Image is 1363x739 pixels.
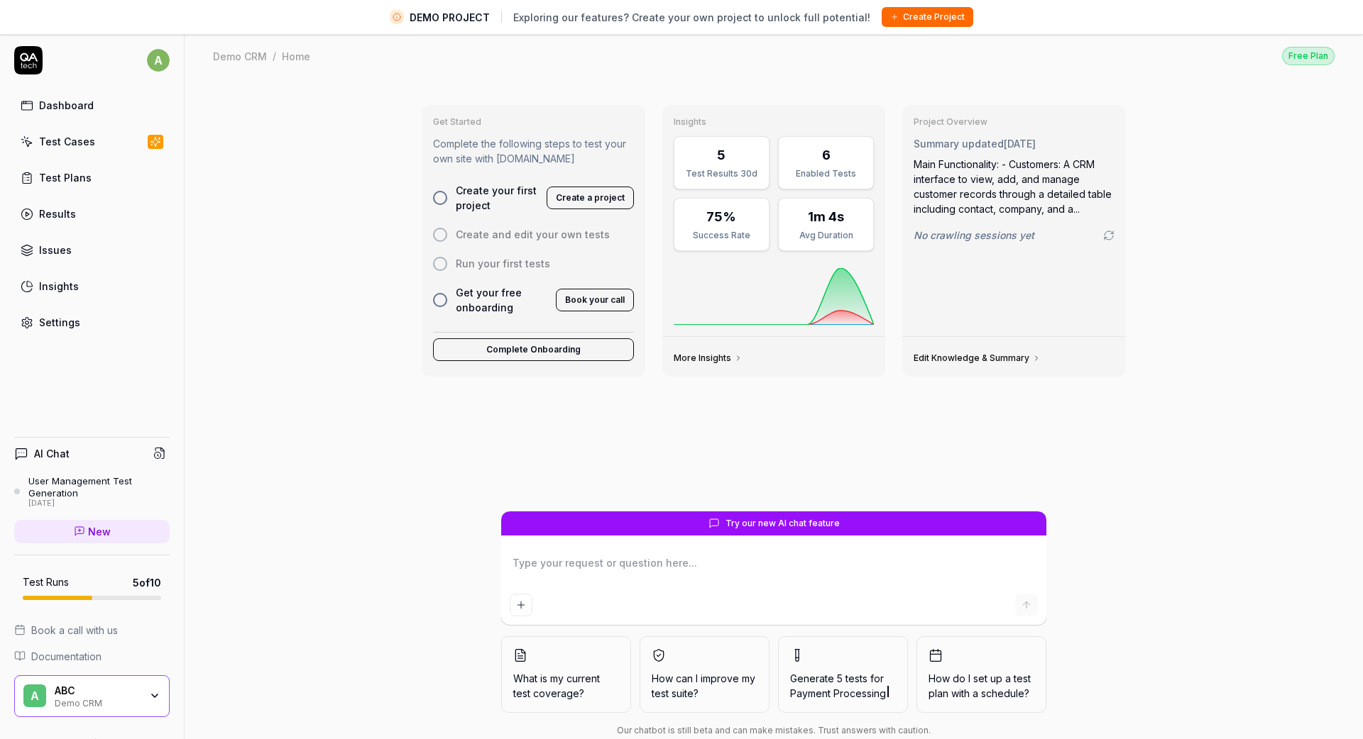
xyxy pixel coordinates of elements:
[23,576,69,589] h5: Test Runs
[14,623,170,638] a: Book a call with us
[410,10,490,25] span: DEMO PROJECT
[147,49,170,72] span: a
[674,116,875,128] h3: Insights
[433,338,634,361] button: Complete Onboarding
[726,517,840,530] span: Try our new AI chat feature
[273,49,276,63] div: /
[88,524,111,539] span: New
[456,285,547,315] span: Get your free onboarding
[34,446,70,461] h4: AI Chat
[914,228,1034,243] span: No crawling sessions yet
[31,623,118,638] span: Book a call with us
[1004,138,1036,150] time: [DATE]
[674,352,743,364] a: More Insights
[433,136,634,166] p: Complete the following steps to test your own site with [DOMAIN_NAME]
[501,724,1046,737] div: Our chatbot is still beta and can make mistakes. Trust answers with caution.
[929,671,1034,701] span: How do I set up a test plan with a schedule?
[28,499,170,509] div: [DATE]
[282,49,310,63] div: Home
[147,46,170,74] button: a
[914,116,1115,128] h3: Project Overview
[14,649,170,664] a: Documentation
[513,671,619,701] span: What is my current test coverage?
[914,352,1041,364] a: Edit Knowledge & Summary
[55,696,140,708] div: Demo CRM
[914,138,1004,150] span: Summary updated
[28,475,170,499] div: User Management Test Generation
[683,229,760,242] div: Success Rate
[39,206,76,221] div: Results
[55,684,140,697] div: ABC
[23,684,46,707] span: A
[706,207,736,226] div: 75%
[456,256,550,271] span: Run your first tests
[433,116,634,128] h3: Get Started
[14,475,170,508] a: User Management Test Generation[DATE]
[808,207,844,226] div: 1m 4s
[882,7,973,27] button: Create Project
[1103,230,1115,241] a: Go to crawling settings
[14,675,170,718] button: AABCDemo CRM
[39,134,95,149] div: Test Cases
[1282,47,1335,65] div: Free Plan
[683,167,760,180] div: Test Results 30d
[547,187,634,209] button: Create a project
[14,520,170,543] a: New
[916,636,1046,713] button: How do I set up a test plan with a schedule?
[510,594,532,616] button: Add attachment
[652,671,757,701] span: How can I improve my test suite?
[14,236,170,264] a: Issues
[14,128,170,155] a: Test Cases
[1282,46,1335,65] button: Free Plan
[39,170,92,185] div: Test Plans
[39,279,79,294] div: Insights
[790,671,896,701] span: Generate 5 tests for
[501,636,631,713] button: What is my current test coverage?
[640,636,770,713] button: How can I improve my test suite?
[456,227,610,242] span: Create and edit your own tests
[14,164,170,191] a: Test Plans
[787,229,865,242] div: Avg Duration
[14,200,170,228] a: Results
[39,315,80,330] div: Settings
[717,145,726,165] div: 5
[39,98,94,113] div: Dashboard
[14,309,170,336] a: Settings
[133,575,161,590] span: 5 of 10
[513,10,870,25] span: Exploring our features? Create your own project to unlock full potential!
[456,183,538,213] span: Create your first project
[31,649,102,664] span: Documentation
[778,636,908,713] button: Generate 5 tests forPayment Processing
[39,243,72,257] div: Issues
[914,157,1115,216] div: Main Functionality: - Customers: A CRM interface to view, add, and manage customer records throug...
[787,167,865,180] div: Enabled Tests
[822,145,831,165] div: 6
[556,289,634,311] button: Book your call
[14,272,170,300] a: Insights
[556,291,634,306] a: Book your call
[547,189,634,204] a: Create a project
[790,687,886,699] span: Payment Processing
[14,91,170,119] a: Dashboard
[213,49,267,63] div: Demo CRM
